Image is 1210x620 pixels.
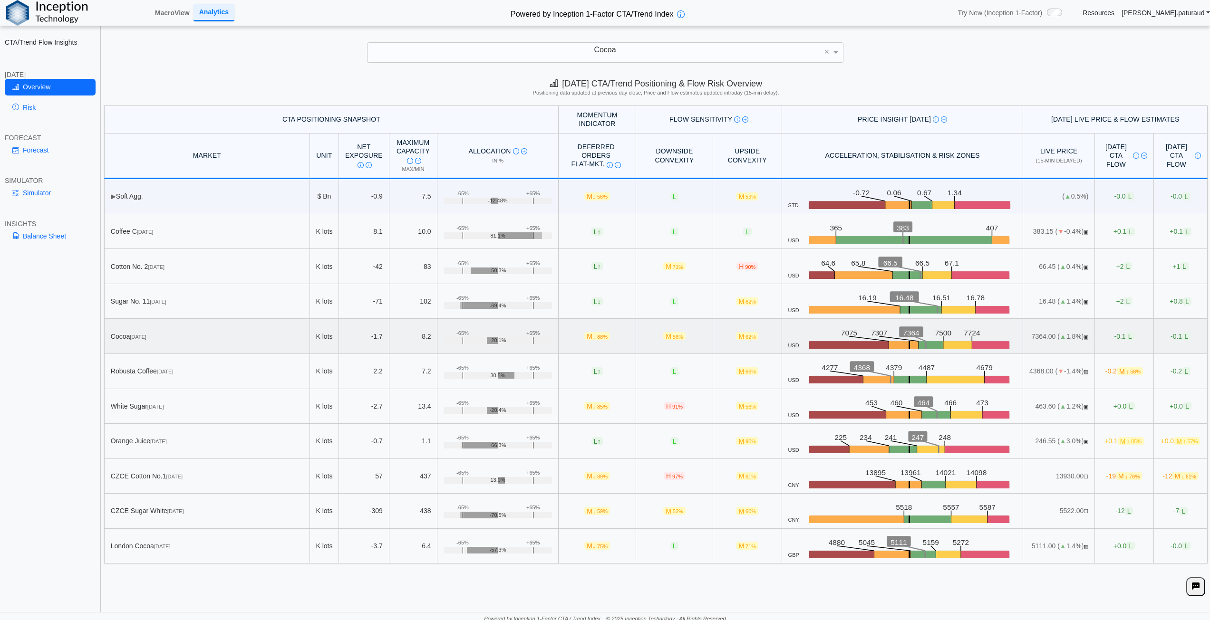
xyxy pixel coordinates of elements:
[194,4,234,21] a: Analytics
[389,494,438,529] td: 438
[310,424,339,459] td: K lots
[1170,297,1191,305] span: +0.8
[339,459,389,494] td: 57
[1084,439,1088,444] span: OPEN: Market session is currently open.
[742,116,748,123] img: Read More
[490,303,506,309] span: -69.4%
[339,389,389,424] td: -2.7
[526,330,540,336] div: +65%
[1181,474,1196,479] span: ↓ 61%
[788,115,1017,124] div: Price Insight [DATE]
[104,105,559,134] th: CTA Positioning Snapshot
[456,225,469,231] div: -65%
[1124,297,1133,305] span: L
[736,437,758,445] span: M
[1170,228,1191,236] span: +0.1
[521,148,527,154] img: Read More
[835,433,847,441] text: 225
[788,412,799,419] span: USD
[490,337,506,343] span: -20.1%
[1114,192,1134,200] span: -0.0
[936,328,952,336] text: 7500
[5,38,96,47] h2: CTA/Trend Flow Insights
[895,294,914,302] text: 16.48
[1172,472,1198,480] span: M
[1023,249,1095,284] td: 66.45 ( 0.4%)
[788,273,799,279] span: USD
[597,297,600,305] span: ↓
[1084,334,1088,340] span: OPEN: Market session is currently open.
[1160,143,1201,169] div: [DATE] CTA Flow
[1023,134,1095,180] th: Live Price
[1182,332,1191,340] span: L
[5,219,96,228] div: INSIGHTS
[402,166,424,172] span: Max/Min
[456,400,469,406] div: -65%
[151,5,194,21] a: MacroView
[782,134,1023,180] th: Acceleration, Stabilisation & Risk Zones
[148,264,165,270] span: [DATE]
[788,202,799,209] span: STD
[1084,404,1088,410] span: OPEN: Market session is currently open.
[444,147,552,155] div: Allocation
[1060,402,1066,410] span: ▲
[1083,9,1114,17] a: Resources
[507,6,677,19] h2: Powered by Inception 1-Factor CTA/Trend Index
[5,185,96,201] a: Simulator
[865,398,878,406] text: 453
[5,134,96,142] div: FORECAST
[745,439,756,444] span: 90%
[664,472,685,480] span: H
[977,363,993,372] text: 4679
[670,297,679,305] span: L
[830,224,842,232] text: 365
[1105,367,1143,375] span: -0.2
[736,297,758,305] span: M
[513,148,519,154] img: Info
[821,258,835,267] text: 64.6
[310,284,339,319] td: K lots
[964,328,981,336] text: 7724
[823,43,831,63] span: Clear value
[490,372,505,379] span: 30.5%
[615,162,621,168] img: Read More
[1171,332,1191,340] span: -0.1
[584,332,610,340] span: M
[1195,153,1201,159] img: Info
[584,402,610,410] span: M
[1118,437,1144,445] span: M
[939,433,951,441] text: 248
[947,189,962,197] text: 1.34
[1106,472,1142,480] span: -19
[788,377,799,383] span: USD
[1183,297,1191,305] span: L
[745,264,755,270] span: 90%
[550,79,762,88] span: [DATE] CTA/Trend Positioning & Flow Risk Overview
[663,262,686,270] span: M
[745,334,756,340] span: 62%
[456,365,469,371] div: -65%
[389,424,438,459] td: 1.1
[1084,369,1088,374] span: CLOSED: Session finished for the day.
[150,299,166,305] span: [DATE]
[607,162,613,168] img: Info
[526,400,540,406] div: +65%
[858,294,877,302] text: 16.19
[5,228,96,244] a: Balance Sheet
[871,328,887,336] text: 7307
[788,238,799,244] span: USD
[673,334,683,340] span: 56%
[1127,439,1142,444] span: ↑ 85%
[407,158,413,164] img: Info
[5,79,96,95] a: Overview
[1101,143,1147,169] div: [DATE] CTA Flow
[1104,437,1144,445] span: +0.1
[104,179,310,214] td: Soft Agg.
[1124,262,1133,270] span: L
[933,294,951,302] text: 16.51
[592,472,596,480] span: ↓
[591,437,603,445] span: L
[1023,354,1095,389] td: 4368.00 ( -1.4%)
[1036,158,1082,163] span: (15-min delayed)
[389,459,438,494] td: 437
